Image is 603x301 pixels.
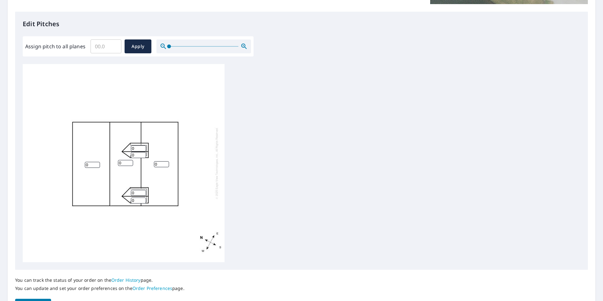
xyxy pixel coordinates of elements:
[15,277,184,283] p: You can track the status of your order on the page.
[15,286,184,291] p: You can update and set your order preferences on the page.
[111,277,141,283] a: Order History
[91,38,121,55] input: 00.0
[25,43,85,50] label: Assign pitch to all planes
[125,39,151,53] button: Apply
[132,285,172,291] a: Order Preferences
[130,43,146,50] span: Apply
[23,19,580,29] p: Edit Pitches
